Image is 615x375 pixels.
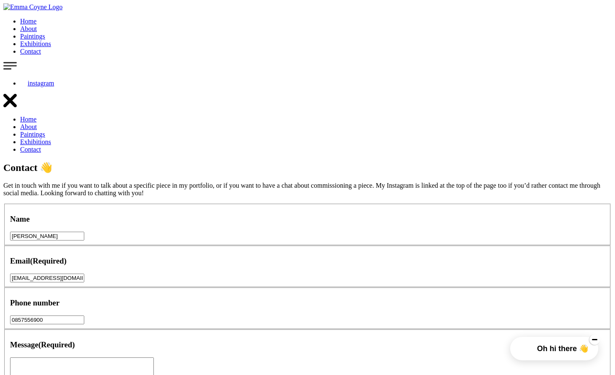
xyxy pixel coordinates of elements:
label: Name [10,215,30,223]
span: Oh hi there 👋 [537,344,588,353]
a: About [20,25,37,32]
a: Contact [20,146,41,153]
label: Message [10,340,75,349]
a: instagram [20,80,54,87]
img: Emma Coyne Logo [3,3,62,11]
h1: Contact 👋 [3,162,612,173]
a: Exhibitions [20,138,51,145]
a: Home [20,116,36,123]
button: Oh hi there 👋 [510,337,598,360]
span: (Required) [30,256,67,265]
p: Get in touch with me if you want to talk about a specific piece in my portfolio, or if you want t... [3,182,612,197]
label: Phone number [10,298,60,307]
a: About [20,123,37,130]
span: (Required) [39,340,75,349]
a: Contact [20,48,41,55]
a: Home [20,18,36,25]
label: Email [10,256,67,265]
div: dismiss [592,339,597,340]
a: Paintings [20,33,45,40]
a: Paintings [20,131,45,138]
a: Exhibitions [20,40,51,47]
